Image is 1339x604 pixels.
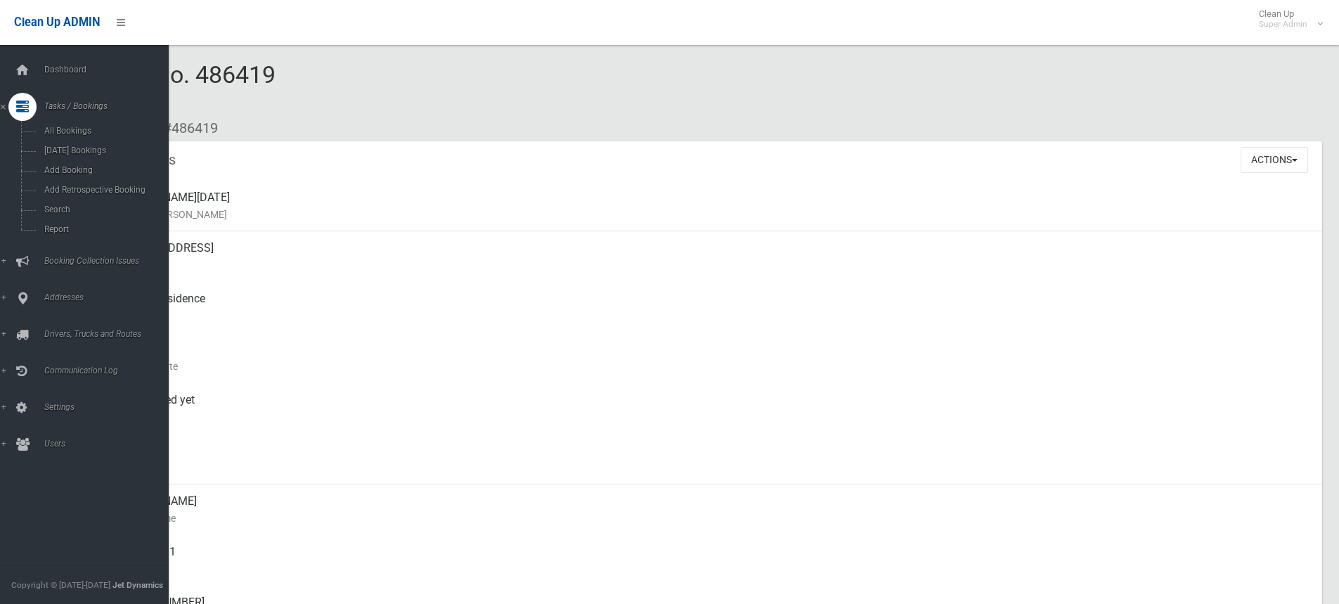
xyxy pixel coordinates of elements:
div: Front of Residence [112,282,1311,333]
small: Contact Name [112,510,1311,527]
div: [PERSON_NAME][DATE] [112,181,1311,231]
span: Dashboard [40,65,179,75]
div: [STREET_ADDRESS] [112,231,1311,282]
small: Pickup Point [112,307,1311,324]
small: Collected At [112,409,1311,425]
div: Not collected yet [112,383,1311,434]
small: Collection Date [112,358,1311,375]
small: Super Admin [1259,19,1307,30]
span: Clean Up [1252,8,1321,30]
span: Add Booking [40,165,167,175]
button: Actions [1241,147,1308,173]
span: [DATE] Bookings [40,146,167,155]
span: All Bookings [40,126,167,136]
li: #486419 [153,115,218,141]
span: Booking Collection Issues [40,256,179,266]
span: Add Retrospective Booking [40,185,167,195]
div: [PERSON_NAME] [112,484,1311,535]
div: [DATE] [112,333,1311,383]
span: Report [40,224,167,234]
span: Addresses [40,293,179,302]
strong: Jet Dynamics [112,580,163,590]
span: Communication Log [40,366,179,375]
span: Drivers, Trucks and Routes [40,329,179,339]
small: Name of [PERSON_NAME] [112,206,1311,223]
div: [DATE] [112,434,1311,484]
span: Clean Up ADMIN [14,15,100,29]
small: Address [112,257,1311,274]
span: Copyright © [DATE]-[DATE] [11,580,110,590]
span: Booking No. 486419 [62,60,276,115]
span: Users [40,439,179,449]
small: Mobile [112,560,1311,577]
small: Zone [112,459,1311,476]
span: Tasks / Bookings [40,101,179,111]
div: 0461566511 [112,535,1311,586]
span: Search [40,205,167,214]
span: Settings [40,402,179,412]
